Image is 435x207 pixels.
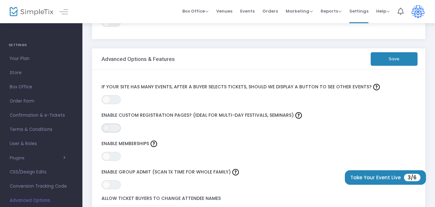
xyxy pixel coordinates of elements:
span: Venues [216,3,232,19]
span: Terms & Conditions [10,125,73,134]
span: Help [376,8,390,14]
span: Order Form [10,97,73,105]
span: User & Roles [10,140,73,148]
span: Settings [349,3,368,19]
h4: SETTINGS [9,39,74,52]
span: Conversion Tracking Code [10,182,73,191]
span: Marketing [286,8,313,14]
img: question-mark [295,112,302,119]
span: CSS/Design Edits [10,168,73,176]
label: If your site has many events, after a buyer selects tickets, should we display a button to see ot... [101,82,394,92]
label: Allow Ticket Buyers To Change Attendee Names [101,196,394,202]
span: Events [240,3,255,19]
button: Plugins [10,155,66,161]
span: Box Office [182,8,208,14]
label: Enable group admit (Scan 1x time for whole family) [101,167,394,177]
button: Save [371,52,418,66]
span: Orders [262,3,278,19]
span: Box Office [10,83,73,91]
span: Reports [321,8,342,14]
span: Store [10,69,73,77]
img: question-mark [232,169,239,175]
img: question-mark [151,141,157,147]
span: 3/6 [404,174,420,181]
span: Your Plan [10,54,73,63]
span: Confirmation & e-Tickets [10,111,73,120]
button: Take Your Event Live3/6 [345,170,426,185]
label: Enable Memberships [101,139,394,149]
span: Advanced Options [10,196,73,205]
label: Enable custom registration pages? (Ideal for multi-day festivals, seminars) [101,111,394,120]
img: question-mark [373,84,380,90]
h3: Advanced Options & Features [101,56,175,62]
